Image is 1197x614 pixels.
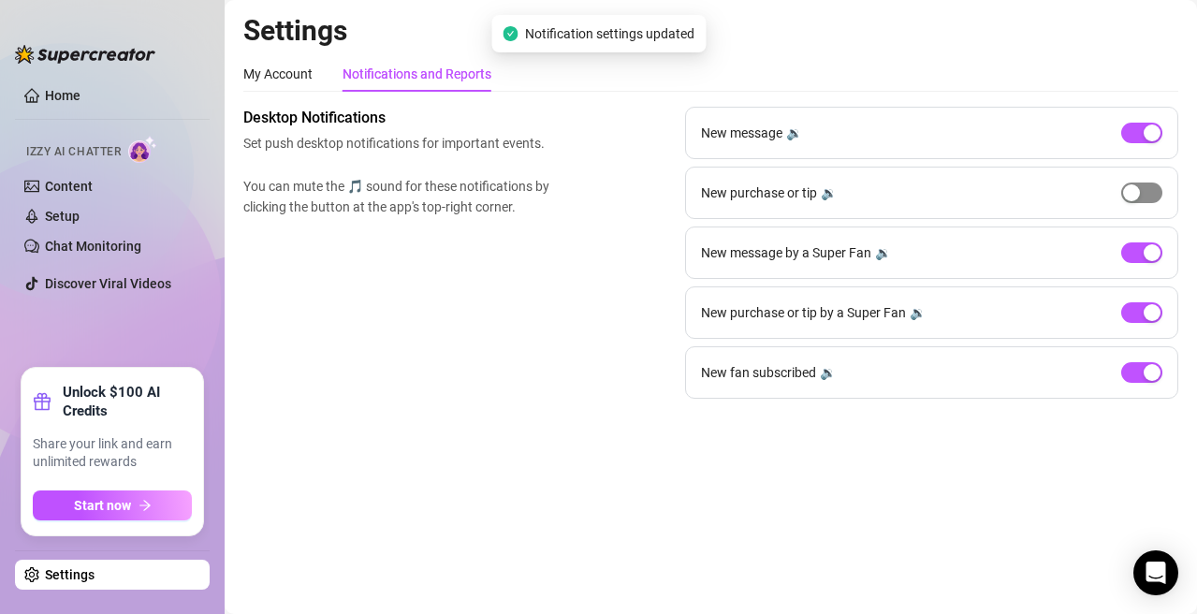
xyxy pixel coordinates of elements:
a: Home [45,88,80,103]
span: New purchase or tip [701,183,817,203]
span: New message by a Super Fan [701,242,871,263]
div: 🔉 [910,302,926,323]
span: Notification settings updated [525,23,694,44]
div: Open Intercom Messenger [1133,550,1178,595]
span: New purchase or tip by a Super Fan [701,302,906,323]
span: gift [33,392,51,411]
button: Start nowarrow-right [33,490,192,520]
span: check-circle [503,26,518,41]
div: Notifications and Reports [343,64,491,84]
span: New fan subscribed [701,362,816,383]
a: Setup [45,209,80,224]
span: Share your link and earn unlimited rewards [33,435,192,472]
img: AI Chatter [128,136,157,163]
div: 🔉 [821,183,837,203]
span: Start now [74,498,131,513]
a: Settings [45,567,95,582]
span: Desktop Notifications [243,107,558,129]
a: Content [45,179,93,194]
span: You can mute the 🎵 sound for these notifications by clicking the button at the app's top-right co... [243,176,558,217]
span: arrow-right [139,499,152,512]
div: 🔉 [786,123,802,143]
span: Set push desktop notifications for important events. [243,133,558,153]
h2: Settings [243,13,1178,49]
img: logo-BBDzfeDw.svg [15,45,155,64]
span: New message [701,123,782,143]
a: Discover Viral Videos [45,276,171,291]
div: 🔉 [820,362,836,383]
a: Chat Monitoring [45,239,141,254]
span: Izzy AI Chatter [26,143,121,161]
strong: Unlock $100 AI Credits [63,383,192,420]
div: My Account [243,64,313,84]
div: 🔉 [875,242,891,263]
